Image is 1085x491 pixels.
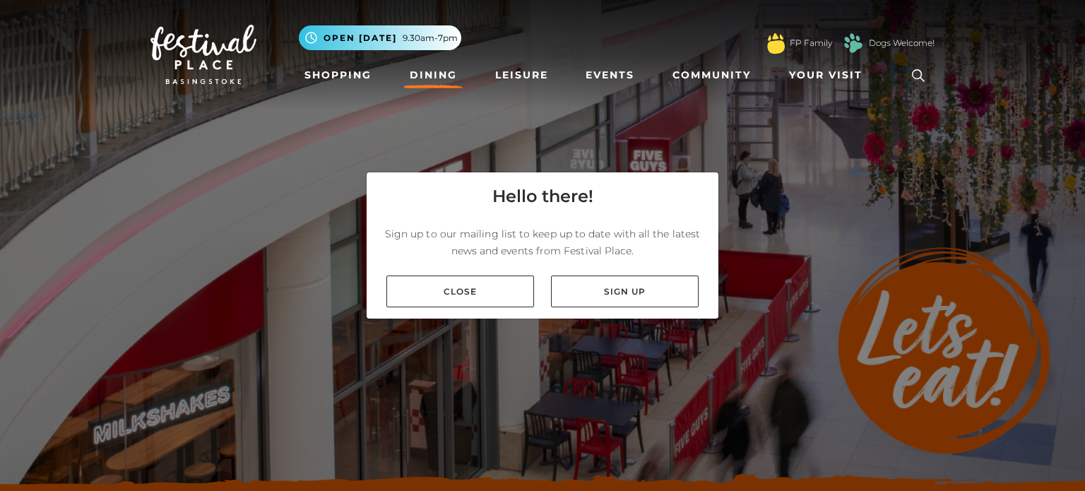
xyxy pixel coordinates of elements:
span: 9.30am-7pm [403,32,458,45]
span: Open [DATE] [324,32,397,45]
a: Events [580,62,640,88]
a: Sign up [551,276,699,307]
a: Shopping [299,62,377,88]
a: Leisure [490,62,554,88]
button: Open [DATE] 9.30am-7pm [299,25,461,50]
a: Community [667,62,757,88]
a: Your Visit [783,62,875,88]
p: Sign up to our mailing list to keep up to date with all the latest news and events from Festival ... [378,225,707,259]
span: Your Visit [789,68,862,83]
a: Dogs Welcome! [869,37,935,49]
a: FP Family [790,37,832,49]
a: Dining [404,62,463,88]
a: Close [386,276,534,307]
img: Festival Place Logo [150,25,256,84]
h4: Hello there! [492,184,593,209]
